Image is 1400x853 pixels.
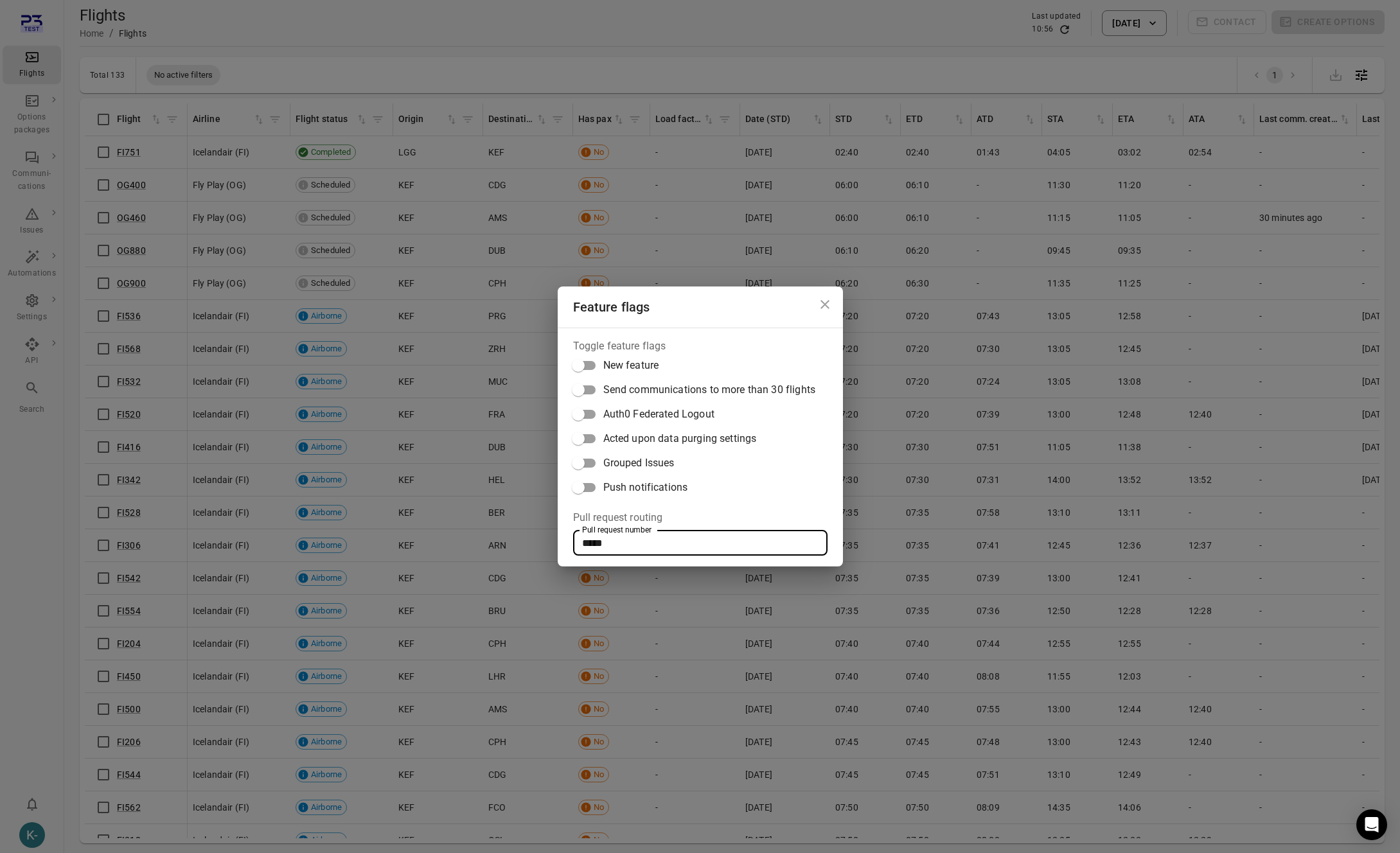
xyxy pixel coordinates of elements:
[558,286,843,328] h2: Feature flags
[603,358,659,373] span: New feature
[603,455,675,471] span: Grouped Issues
[573,510,663,525] legend: Pull request routing
[603,382,815,398] span: Send communications to more than 30 flights
[603,480,688,495] span: Push notifications
[603,431,757,446] span: Acted upon data purging settings
[603,407,714,422] span: Auth0 Federated Logout
[573,339,666,353] legend: Toggle feature flags
[812,292,838,317] button: Close dialog
[1356,809,1387,840] div: Open Intercom Messenger
[582,524,651,535] label: Pull request number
